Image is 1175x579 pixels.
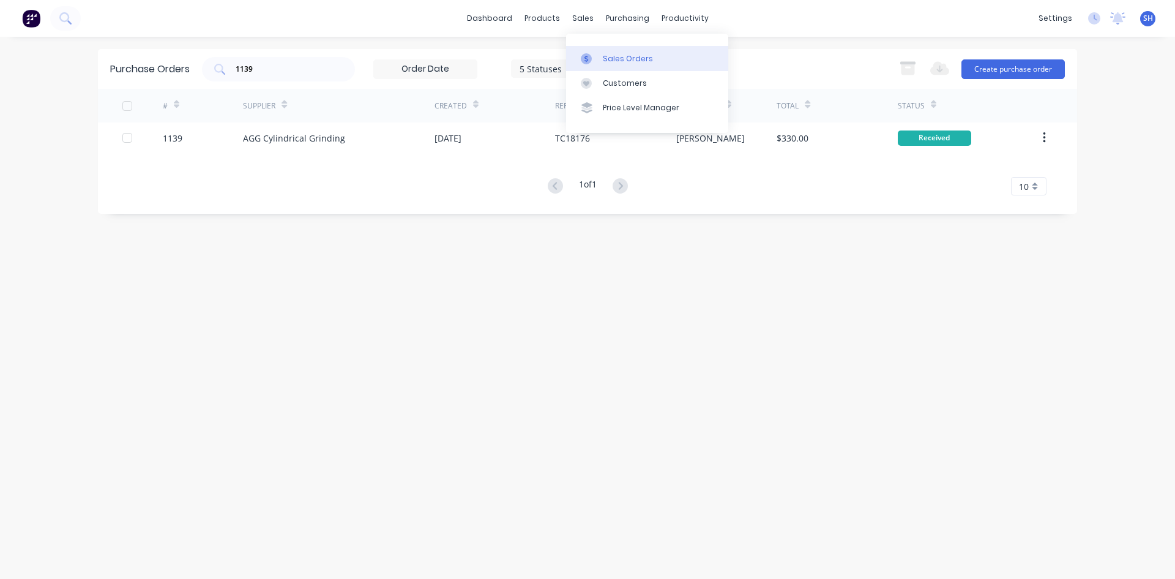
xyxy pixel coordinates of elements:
div: Price Level Manager [603,102,679,113]
img: Factory [22,9,40,28]
input: Search purchase orders... [234,63,336,75]
div: Purchase Orders [110,62,190,77]
span: 10 [1019,180,1029,193]
div: Supplier [243,100,275,112]
div: 1139 [163,132,182,145]
button: Create purchase order [961,59,1065,79]
div: Received [898,131,971,146]
div: Status [898,100,925,112]
div: TC18176 [555,132,590,145]
div: AGG Cylindrical Grinding [243,132,345,145]
div: Customers [603,78,647,89]
div: [DATE] [435,132,461,145]
a: dashboard [461,9,518,28]
div: productivity [655,9,715,28]
input: Order Date [374,60,477,78]
div: # [163,100,168,112]
div: settings [1032,9,1078,28]
span: SH [1143,13,1153,24]
a: Sales Orders [566,46,728,70]
a: Customers [566,71,728,96]
div: purchasing [600,9,655,28]
div: Total [777,100,799,112]
div: 1 of 1 [579,178,597,195]
div: Created [435,100,467,112]
div: 5 Statuses [520,62,607,75]
div: [PERSON_NAME] [676,132,745,145]
div: sales [566,9,600,28]
div: Sales Orders [603,53,653,64]
div: $330.00 [777,132,808,145]
a: Price Level Manager [566,96,728,120]
div: Reference [555,100,595,112]
div: products [518,9,566,28]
